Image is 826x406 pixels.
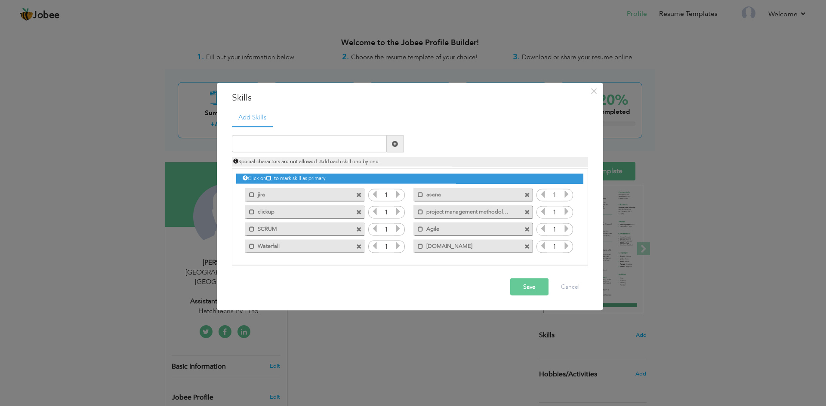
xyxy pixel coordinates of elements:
button: Close [587,84,601,98]
button: Cancel [552,278,588,296]
label: n8n.io [423,239,510,250]
h3: Skills [232,91,588,104]
label: project management methodologies [423,205,510,216]
label: asana [423,188,510,198]
label: SCRUM [255,222,342,233]
label: Agile [423,222,510,233]
a: Add Skills [232,108,273,127]
label: jira [255,188,342,198]
span: Special characters are not allowed. Add each skill one by one. [233,158,380,165]
label: clickup [255,205,342,216]
div: Click on , to mark skill as primary. [236,174,583,183]
label: Waterfall [255,239,342,250]
button: Save [510,278,549,296]
span: × [590,83,598,98]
